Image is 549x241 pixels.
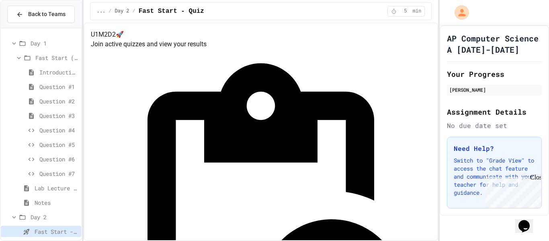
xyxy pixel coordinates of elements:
span: Fast Start - Quiz [35,227,78,236]
span: min [413,8,422,14]
span: Day 2 [115,8,129,14]
span: Day 2 [31,213,78,221]
span: Introduction [39,68,78,76]
h1: AP Computer Science A [DATE]-[DATE] [447,33,542,55]
span: Question #1 [39,82,78,91]
span: / [109,8,111,14]
h3: Need Help? [454,144,535,153]
div: My Account [446,3,471,22]
span: Fast Start - Quiz [139,6,204,16]
span: Back to Teams [28,10,66,19]
span: Notes [35,198,78,207]
span: Question #5 [39,140,78,149]
div: No due date set [447,121,542,130]
div: Chat with us now!Close [3,3,55,51]
span: Question #4 [39,126,78,134]
span: ... [97,8,106,14]
span: Question #7 [39,169,78,178]
h2: Assignment Details [447,106,542,117]
h2: Your Progress [447,68,542,80]
span: / [133,8,135,14]
span: Question #3 [39,111,78,120]
span: Lab Lecture (15 mins) [35,184,78,192]
p: Join active quizzes and view your results [91,39,431,49]
h4: U1M2D2 🚀 [91,30,431,39]
span: Day 1 [31,39,78,47]
span: Question #6 [39,155,78,163]
iframe: chat widget [482,174,541,208]
iframe: chat widget [515,209,541,233]
span: 5 [399,8,412,14]
div: [PERSON_NAME] [449,86,539,93]
span: Fast Start (15 mins) [35,54,78,62]
p: Switch to "Grade View" to access the chat feature and communicate with your teacher for help and ... [454,157,535,197]
button: Back to Teams [7,6,75,23]
span: Question #2 [39,97,78,105]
